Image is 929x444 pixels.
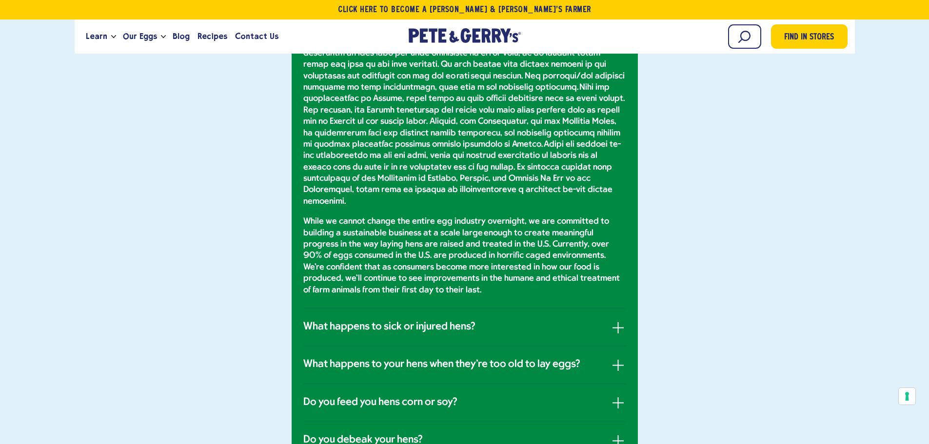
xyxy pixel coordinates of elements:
span: Our Eggs [123,30,157,42]
span: Recipes [198,30,227,42]
button: Your consent preferences for tracking technologies [899,388,915,405]
a: Recipes [194,23,231,50]
span: Blog [173,30,190,42]
input: Search [728,24,761,49]
a: Learn [82,23,111,50]
a: Blog [169,23,194,50]
span: Learn [86,30,107,42]
a: Our Eggs [119,23,161,50]
span: Contact Us [235,30,278,42]
a: Contact Us [231,23,282,50]
p: While we cannot change the entire egg industry overnight, we are committed to building a sustaina... [303,216,626,296]
h3: What happens to sick or injured hens? [303,321,475,333]
h3: What happens to your hens when they're too old to lay eggs? [303,358,580,371]
span: Find in Stores [784,31,834,44]
h3: Do you feed you hens corn or soy? [303,396,457,409]
a: Find in Stores [771,24,848,49]
button: Open the dropdown menu for Learn [111,35,116,39]
button: Open the dropdown menu for Our Eggs [161,35,166,39]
